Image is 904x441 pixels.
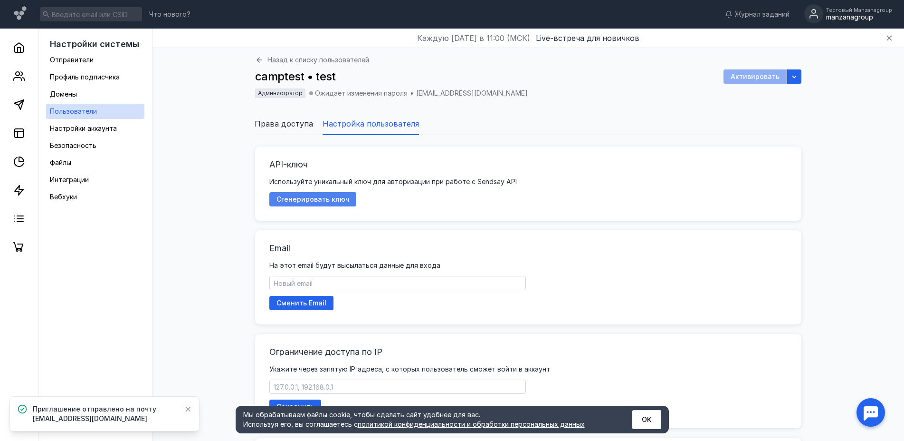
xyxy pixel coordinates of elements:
[46,87,144,102] a: Домены
[410,88,414,98] div: •
[144,11,195,18] a: Что нового?
[269,192,356,206] button: Сгенерировать ключ
[269,177,517,186] span: Используйте уникальный ключ для авторизации при работе с Sendsay API
[255,118,313,129] span: Права доступа
[720,10,794,19] a: Журнал заданий
[536,33,639,43] span: Live-встреча для новичков
[269,296,333,310] button: Сменить Email
[269,400,321,414] button: Сохранить
[536,32,639,44] button: Live-встреча для новичков
[50,158,71,167] span: Файлы
[632,410,661,429] button: ОК
[270,380,525,393] input: 127.0.0.1, 192.168.0.1
[358,420,585,428] a: политикой конфиденциальности и обработки персональных данных
[50,107,97,115] span: Пользователи
[149,11,190,18] span: Что нового?
[46,172,144,187] a: Интеграции
[50,56,94,64] span: Отправители
[40,7,142,21] input: Введите email или CSID
[46,155,144,170] a: Файлы
[276,196,349,204] span: Сгенерировать ключ
[50,90,77,98] span: Домены
[269,261,440,270] span: На этот email будут высылаться данные для входа
[33,404,177,423] span: Приглашение отправлено на почту [EMAIL_ADDRESS][DOMAIN_NAME]
[50,39,139,49] span: Настройки системы
[826,7,892,13] div: Тестовый Manzanagroup
[50,73,120,81] span: Профиль подписчика
[276,299,326,307] span: Сменить Email
[46,69,144,85] a: Профиль подписчика
[826,13,892,21] div: manzanagroup
[416,88,528,98] span: [EMAIL_ADDRESS][DOMAIN_NAME]
[417,32,530,44] span: Каждую [DATE] в 11:00 (МСК)
[258,89,303,97] span: Администратор
[46,189,144,205] a: Вебхуки
[50,141,96,149] span: Безопасность
[255,69,336,83] span: camptest • test
[46,104,144,119] a: Пользователи
[46,121,144,136] a: Настройки аккаунта
[323,118,419,129] span: Настройка пользователя
[315,88,408,98] span: Ожидает изменения пароля
[269,347,382,357] span: Ограничение доступа по IP
[243,410,609,429] div: Мы обрабатываем файлы cookie, чтобы сделать сайт удобнее для вас. Используя его, вы соглашаетесь c
[269,243,290,253] span: Email
[269,364,550,374] span: Укажите через запятую IP-адреса, с которых пользователь сможет войти в аккаунт
[735,10,790,19] span: Журнал заданий
[270,276,525,290] input: Новый email
[50,124,117,132] span: Настройки аккаунта
[269,159,308,169] span: API-ключ
[50,176,89,184] span: Интеграции
[46,52,144,68] a: Отправители
[46,138,144,153] a: Безопасность
[276,403,314,411] span: Сохранить
[255,55,369,65] a: Назад к списку пользователей
[50,193,77,201] span: Вебхуки
[267,55,369,65] span: Назад к списку пользователей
